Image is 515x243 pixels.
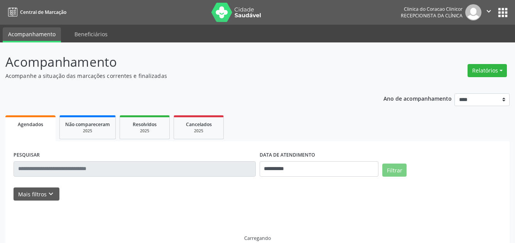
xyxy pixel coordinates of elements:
[65,121,110,128] span: Não compareceram
[260,149,315,161] label: DATA DE ATENDIMENTO
[133,121,157,128] span: Resolvidos
[69,27,113,41] a: Beneficiários
[14,187,59,201] button: Mais filtroskeyboard_arrow_down
[382,164,407,177] button: Filtrar
[3,27,61,42] a: Acompanhamento
[18,121,43,128] span: Agendados
[179,128,218,134] div: 2025
[401,6,463,12] div: Clinica do Coracao Clinicor
[65,128,110,134] div: 2025
[186,121,212,128] span: Cancelados
[485,7,493,15] i: 
[401,12,463,19] span: Recepcionista da clínica
[14,149,40,161] label: PESQUISAR
[465,4,481,20] img: img
[496,6,510,19] button: apps
[20,9,66,15] span: Central de Marcação
[5,72,358,80] p: Acompanhe a situação das marcações correntes e finalizadas
[5,52,358,72] p: Acompanhamento
[244,235,271,241] div: Carregando
[481,4,496,20] button: 
[383,93,452,103] p: Ano de acompanhamento
[47,190,55,198] i: keyboard_arrow_down
[5,6,66,19] a: Central de Marcação
[468,64,507,77] button: Relatórios
[125,128,164,134] div: 2025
